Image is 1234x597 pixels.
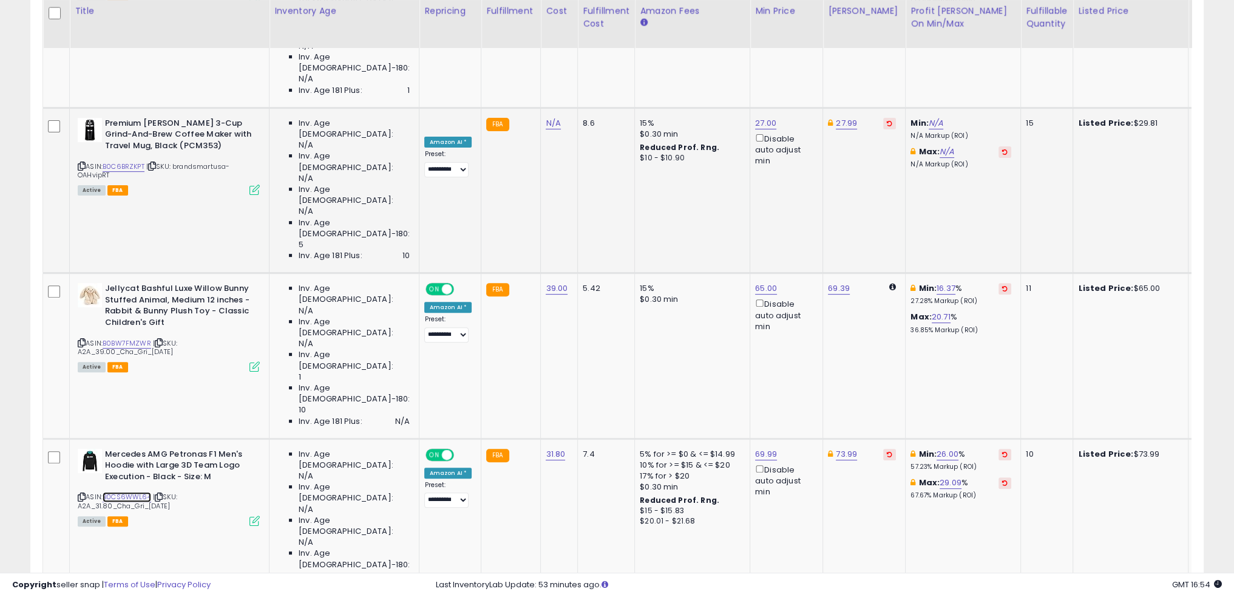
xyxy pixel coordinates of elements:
a: B0CS6WWL64 [103,492,151,502]
div: $29.81 [1078,118,1179,129]
span: All listings currently available for purchase on Amazon [78,516,106,527]
img: 41BfweU72nL._SL40_.jpg [78,283,102,307]
span: N/A [299,537,313,548]
span: Inv. Age [DEMOGRAPHIC_DATA]: [299,482,410,503]
div: Disable auto adjust min [755,463,813,498]
div: % [910,477,1011,500]
div: Preset: [424,150,472,177]
div: ASIN: [78,449,260,525]
div: 11 [1026,283,1063,294]
span: Inv. Age [DEMOGRAPHIC_DATA]: [299,283,410,305]
span: ON [427,284,442,295]
div: $0.30 min [640,294,741,305]
b: Max: [918,146,940,157]
div: Preset: [424,481,472,508]
div: $0.30 min [640,129,741,140]
p: 67.67% Markup (ROI) [910,491,1011,500]
b: Reduced Prof. Rng. [640,142,719,152]
div: 15% [640,118,741,129]
div: Last InventoryLab Update: 53 minutes ago. [436,579,1222,591]
div: $20.01 - $21.68 [640,516,741,527]
span: 10 [402,250,410,261]
b: Min: [910,117,929,129]
span: OFF [452,449,472,460]
i: Revert to store-level Dynamic Max Price [887,120,892,126]
span: N/A [299,173,313,184]
div: Disable auto adjust min [755,132,813,167]
div: % [910,312,1011,334]
a: Privacy Policy [157,579,211,590]
div: % [910,449,1011,471]
div: ASIN: [78,118,260,194]
a: 39.00 [546,282,568,295]
a: 29.09 [940,477,961,489]
span: 1 [299,372,301,383]
span: 10 [299,404,306,415]
a: 20.71 [932,311,951,323]
span: N/A [299,73,313,84]
div: $10 - $10.90 [640,153,741,163]
div: 5% for >= $0 & <= $14.99 [640,449,741,460]
small: FBA [486,449,509,462]
b: Listed Price: [1078,117,1133,129]
span: | SKU: brandsmartusa-OAHvipRT [78,162,229,180]
span: All listings currently available for purchase on Amazon [78,185,106,196]
a: Terms of Use [104,579,155,590]
span: FBA [107,185,128,196]
a: 16.37 [937,282,955,295]
small: Amazon Fees. [640,18,647,29]
div: % [910,283,1011,305]
div: 15 [1026,118,1063,129]
div: $73.99 [1078,449,1179,460]
b: Premium [PERSON_NAME] 3-Cup Grind-And-Brew Coffee Maker with Travel Mug, Black (PCM353) [105,118,253,155]
div: Amazon Fees [640,5,745,18]
p: 57.23% Markup (ROI) [910,463,1011,471]
div: [PERSON_NAME] [828,5,900,18]
div: $65.00 [1078,283,1179,294]
a: N/A [940,146,954,158]
span: N/A [299,471,313,482]
span: FBA [107,516,128,527]
div: 15% [640,283,741,294]
a: 27.99 [836,117,857,129]
span: Inv. Age [DEMOGRAPHIC_DATA]-180: [299,548,410,570]
span: N/A [395,416,410,427]
span: Inv. Age 181 Plus: [299,250,362,261]
i: This overrides the store level Dynamic Max Price for this listing [828,119,833,127]
div: 8.6 [583,118,625,129]
span: Inv. Age [DEMOGRAPHIC_DATA]: [299,316,410,338]
a: 69.39 [828,282,850,295]
span: N/A [299,206,313,217]
b: Min: [918,448,937,460]
a: N/A [546,117,560,129]
a: 26.00 [937,448,958,460]
span: FBA [107,362,128,372]
div: 17% for > $20 [640,471,741,482]
div: Inventory Age [274,5,414,18]
span: N/A [299,338,313,349]
b: Listed Price: [1078,282,1133,294]
div: Amazon AI * [424,137,472,148]
span: Inv. Age [DEMOGRAPHIC_DATA]: [299,449,410,471]
div: 10% for >= $15 & <= $20 [640,460,741,471]
div: 7.4 [583,449,625,460]
span: Inv. Age 181 Plus: [299,416,362,427]
b: Max: [918,477,940,488]
p: N/A Markup (ROI) [910,160,1011,169]
div: Cost [546,5,572,18]
div: Fulfillable Quantity [1026,5,1068,30]
div: Title [75,5,264,18]
span: 5 [299,239,303,250]
span: Inv. Age [DEMOGRAPHIC_DATA]: [299,151,410,172]
a: 31.80 [546,448,565,460]
a: 27.00 [755,117,776,129]
div: ASIN: [78,283,260,370]
a: B0C6BRZKPT [103,162,144,172]
span: | SKU: A2A_39.00_Cha_Gri_[DATE] [78,338,177,356]
span: | SKU: A2A_31.80_Cha_Gri_[DATE] [78,492,177,510]
span: 1 [407,85,410,96]
div: Fulfillment [486,5,535,18]
b: Jellycat Bashful Luxe Willow Bunny Stuffed Animal, Medium 12 inches - Rabbit & Bunny Plush Toy - ... [105,283,253,331]
span: N/A [299,504,313,515]
div: Fulfillment Cost [583,5,629,30]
